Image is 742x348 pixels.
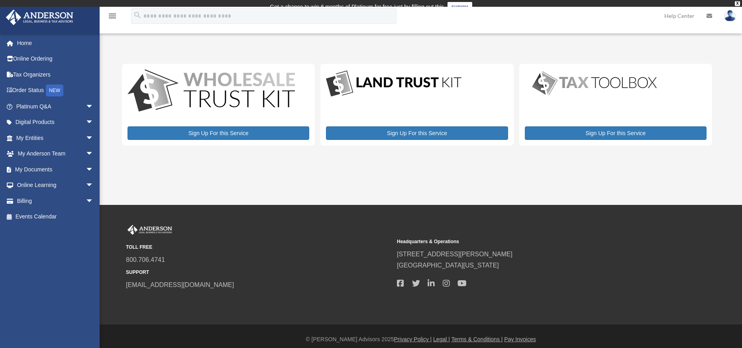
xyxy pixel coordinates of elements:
[6,193,106,209] a: Billingarrow_drop_down
[6,35,106,51] a: Home
[735,1,740,6] div: close
[6,83,106,99] a: Order StatusNEW
[108,14,117,21] a: menu
[86,146,102,162] span: arrow_drop_down
[86,193,102,209] span: arrow_drop_down
[86,161,102,178] span: arrow_drop_down
[46,85,63,96] div: NEW
[100,334,742,344] div: © [PERSON_NAME] Advisors 2025
[126,243,391,252] small: TOLL FREE
[6,146,106,162] a: My Anderson Teamarrow_drop_down
[451,336,503,342] a: Terms & Conditions |
[433,336,450,342] a: Legal |
[133,11,142,20] i: search
[397,251,512,258] a: [STREET_ADDRESS][PERSON_NAME]
[326,126,508,140] a: Sign Up For this Service
[86,114,102,131] span: arrow_drop_down
[448,2,472,12] a: survey
[326,69,461,98] img: LandTrust_lgo-1.jpg
[108,11,117,21] i: menu
[86,130,102,146] span: arrow_drop_down
[126,225,174,235] img: Anderson Advisors Platinum Portal
[6,98,106,114] a: Platinum Q&Aarrow_drop_down
[6,114,102,130] a: Digital Productsarrow_drop_down
[270,2,444,12] div: Get a chance to win 6 months of Platinum for free just by filling out this
[6,161,106,177] a: My Documentsarrow_drop_down
[128,69,295,114] img: WS-Trust-Kit-lgo-1.jpg
[86,177,102,194] span: arrow_drop_down
[6,209,106,225] a: Events Calendar
[6,51,106,67] a: Online Ordering
[86,98,102,115] span: arrow_drop_down
[6,177,106,193] a: Online Learningarrow_drop_down
[724,10,736,22] img: User Pic
[525,126,707,140] a: Sign Up For this Service
[397,262,499,269] a: [GEOGRAPHIC_DATA][US_STATE]
[397,238,662,246] small: Headquarters & Operations
[525,69,664,97] img: taxtoolbox_new-1.webp
[126,281,234,288] a: [EMAIL_ADDRESS][DOMAIN_NAME]
[128,126,309,140] a: Sign Up For this Service
[394,336,432,342] a: Privacy Policy |
[126,268,391,277] small: SUPPORT
[4,10,76,25] img: Anderson Advisors Platinum Portal
[504,336,536,342] a: Pay Invoices
[126,256,165,263] a: 800.706.4741
[6,130,106,146] a: My Entitiesarrow_drop_down
[6,67,106,83] a: Tax Organizers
